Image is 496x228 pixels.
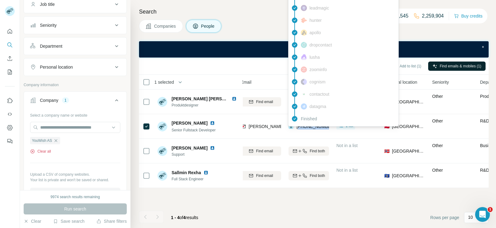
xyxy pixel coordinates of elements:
[432,79,449,85] span: Seniority
[241,146,281,156] button: Find email
[301,79,307,85] img: provider cognism logo
[30,188,120,199] button: Upload a list of companies
[309,30,321,36] span: apollo
[301,116,317,122] span: Finished
[24,93,126,110] button: Company1
[139,41,489,58] iframe: Banner
[336,168,358,173] span: Not in a list
[139,7,489,16] h4: Search
[172,102,239,108] span: Produktdesigner
[24,60,126,74] button: Personal location
[454,12,482,20] button: Buy credits
[40,97,58,103] div: Company
[310,148,325,154] span: Find both
[488,207,493,212] span: 1
[24,82,127,88] p: Company information
[468,214,473,220] p: 10
[241,171,281,180] button: Find email
[157,171,167,181] img: Avatar
[336,143,358,148] span: Not in a list
[301,54,307,60] img: provider lusha logo
[384,148,389,154] span: 🇳🇴
[5,122,15,133] button: Dashboard
[5,26,15,37] button: Quick start
[30,177,120,183] p: Your list is private and won't be saved or shared.
[301,66,307,73] img: provider zoominfo logo
[154,79,174,85] span: 1 selected
[432,168,443,173] span: Other
[157,97,167,107] img: Avatar
[432,118,443,123] span: Other
[256,173,273,178] span: Find email
[172,128,215,132] span: Senior Fullstack Developer
[256,148,273,154] span: Find email
[172,120,207,126] span: [PERSON_NAME]
[428,62,486,71] button: Find emails & mobiles (1)
[301,103,307,110] img: provider datagma logo
[309,79,325,85] span: cognism
[232,96,237,101] img: LinkedIn logo
[480,118,489,123] span: R&D
[40,1,55,7] div: Job title
[40,43,62,49] div: Department
[5,109,15,120] button: Use Surfe API
[40,64,73,70] div: Personal location
[301,5,307,11] img: provider leadmagic logo
[392,173,425,179] span: [GEOGRAPHIC_DATA]
[62,98,69,103] div: 1
[301,30,307,36] img: provider apollo logo
[51,194,100,200] div: 9974 search results remaining
[172,145,207,151] span: [PERSON_NAME]
[5,95,15,106] button: Use Surfe on LinkedIn
[172,152,217,157] span: Support
[430,214,459,221] span: Rows per page
[171,215,180,220] span: 1 - 4
[289,171,329,180] button: Find both
[475,207,490,222] iframe: Intercom live chat
[5,66,15,78] button: My lists
[30,172,120,177] p: Upload a CSV of company websites.
[480,168,489,173] span: R&D
[301,18,307,23] img: provider hunter logo
[241,97,281,106] button: Find email
[388,62,426,71] button: Add to list (1)
[392,123,425,130] span: [GEOGRAPHIC_DATA]
[309,91,329,97] span: contactout
[309,5,329,11] span: leadmagic
[53,218,84,224] button: Save search
[422,12,444,20] p: 2,259,904
[432,94,443,99] span: Other
[392,99,425,105] span: [GEOGRAPHIC_DATA]
[432,143,443,148] span: Other
[393,12,409,20] p: 59,545
[24,218,41,224] button: Clear
[289,146,329,156] button: Find both
[172,170,201,176] span: Sallmin Rexha
[183,215,186,220] span: 4
[392,148,425,154] span: [GEOGRAPHIC_DATA]
[172,96,298,101] span: [PERSON_NAME] [PERSON_NAME] Koteng [PERSON_NAME]
[309,103,326,110] span: datagma
[384,79,417,85] span: Personal location
[310,173,325,178] span: Find both
[40,22,56,28] div: Seniority
[301,42,307,48] img: provider dropcontact logo
[440,63,481,69] span: Find emails & mobiles (1)
[157,122,167,131] img: Avatar
[296,124,335,129] span: [PHONE_NUMBER]
[24,39,126,54] button: Department
[24,18,126,33] button: Seniority
[301,93,307,96] img: provider contactout logo
[154,23,176,29] span: Companies
[309,42,332,48] span: dropcontact
[171,215,198,220] span: results
[210,121,215,126] img: LinkedIn logo
[241,123,246,130] img: provider findymail logo
[96,218,127,224] button: Share filters
[201,23,215,29] span: People
[32,138,52,143] span: YouWish AS
[5,136,15,147] button: Feedback
[384,173,389,179] span: 🇽🇰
